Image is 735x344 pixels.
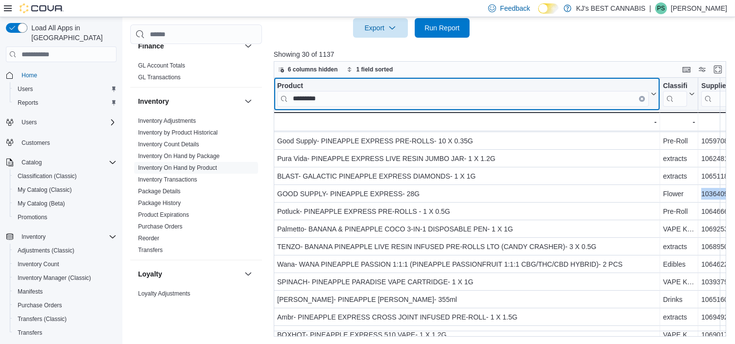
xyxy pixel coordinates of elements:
span: Purchase Orders [138,223,183,230]
a: Inventory On Hand by Package [138,153,220,160]
span: Manifests [18,288,43,296]
span: Reports [14,97,117,109]
a: Reports [14,97,42,109]
span: Purchase Orders [18,301,62,309]
div: Wana- WANA PINEAPPLE PASSION 1:1:1 (PINEAPPLE PASSIONFRUIT 1:1:1 CBG/THC/CBD HYBRID)- 2 PCS [277,258,657,270]
a: Package History [138,200,181,206]
div: Good Supply- PINEAPPLE EXPRESS PRE-ROLLS- 10 X 0.35G [277,135,657,147]
span: GL Transactions [138,73,181,81]
button: Enter fullscreen [712,64,724,75]
div: VAPE KITS & CARTRIDGES [663,276,695,288]
span: Inventory Transactions [138,176,197,183]
a: Purchase Orders [138,223,183,230]
span: Manifests [14,286,117,298]
div: Loyalty [130,288,262,315]
button: Display options [696,64,708,75]
div: GOOD SUPPLY- PINEAPPLE EXPRESS- 28G [277,188,657,200]
button: Inventory [138,96,240,106]
a: Inventory On Hand by Product [138,164,217,171]
button: Users [18,116,41,128]
p: | [649,2,651,14]
a: Loyalty Redemption Values [138,302,209,309]
span: Inventory by Product Historical [138,129,218,137]
button: Reports [10,96,120,110]
span: PS [657,2,665,14]
div: extracts [663,170,695,182]
span: Inventory Count [14,258,117,270]
button: Run Report [415,18,470,38]
button: Loyalty [242,268,254,280]
div: Classification [663,82,687,107]
a: Inventory Count [14,258,63,270]
img: Cova [20,3,64,13]
span: Catalog [18,157,117,168]
p: KJ's BEST CANNABIS [576,2,646,14]
span: Users [18,116,117,128]
span: Product Expirations [138,211,189,219]
button: My Catalog (Classic) [10,183,120,197]
span: Home [18,69,117,81]
div: Edibles [663,258,695,270]
span: Users [14,83,117,95]
span: Transfers (Classic) [14,313,117,325]
p: [PERSON_NAME] [671,2,727,14]
a: Inventory Transactions [138,176,197,183]
div: Pre-Roll [663,206,695,217]
span: Catalog [22,159,42,166]
button: 1 field sorted [343,64,397,75]
button: Loyalty [138,269,240,279]
span: Inventory On Hand by Package [138,152,220,160]
span: My Catalog (Classic) [14,184,117,196]
span: Inventory On Hand by Product [138,164,217,172]
button: Transfers (Classic) [10,312,120,326]
span: Purchase Orders [14,299,117,311]
span: My Catalog (Classic) [18,186,72,194]
span: Users [22,118,37,126]
a: Adjustments (Classic) [14,245,78,256]
span: Promotions [14,211,117,223]
a: Classification (Classic) [14,170,81,182]
span: Transfers [138,246,163,254]
button: Keyboard shortcuts [681,64,692,75]
div: Palmetto- BANANA & PINEAPPLE COCO 3-IN-1 DISPOSABLE PEN- 1 X 1G [277,223,657,235]
button: 6 columns hidden [274,64,342,75]
div: SPINACH- PINEAPPLE PARADISE VAPE CARTRIDGE- 1 X 1G [277,276,657,288]
div: extracts [663,241,695,252]
span: Transfers [18,329,42,337]
div: extracts [663,311,695,323]
div: - [663,116,695,128]
button: Inventory [2,230,120,244]
div: - [277,116,657,128]
div: Finance [130,60,262,87]
span: My Catalog (Beta) [18,200,65,207]
button: Classification [663,82,695,107]
h3: Inventory [138,96,169,106]
span: Inventory Count Details [138,140,199,148]
div: Potluck- PINEAPPLE EXPRESS PRE-ROLLS - 1 X 0.5G [277,206,657,217]
button: Users [2,115,120,129]
button: Inventory Count [10,257,120,271]
span: Transfers (Classic) [18,315,67,323]
span: Feedback [500,3,530,13]
a: Purchase Orders [14,299,66,311]
a: Package Details [138,188,181,195]
button: Inventory Manager (Classic) [10,271,120,285]
span: Inventory Count [18,260,59,268]
span: Inventory [22,233,46,241]
span: Loyalty Redemption Values [138,301,209,309]
button: Manifests [10,285,120,298]
a: Inventory Adjustments [138,117,196,124]
span: Customers [18,136,117,148]
div: Inventory [130,115,262,260]
div: Product [277,82,649,107]
a: Promotions [14,211,51,223]
div: Flower [663,188,695,200]
span: Package History [138,199,181,207]
div: extracts [663,153,695,164]
a: Inventory Manager (Classic) [14,272,95,284]
span: GL Account Totals [138,62,185,69]
div: Pura Vida- PINEAPPLE EXPRESS LIVE RESIN JUMBO JAR- 1 X 1.2G [277,153,657,164]
a: GL Transactions [138,74,181,81]
span: Classification (Classic) [14,170,117,182]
